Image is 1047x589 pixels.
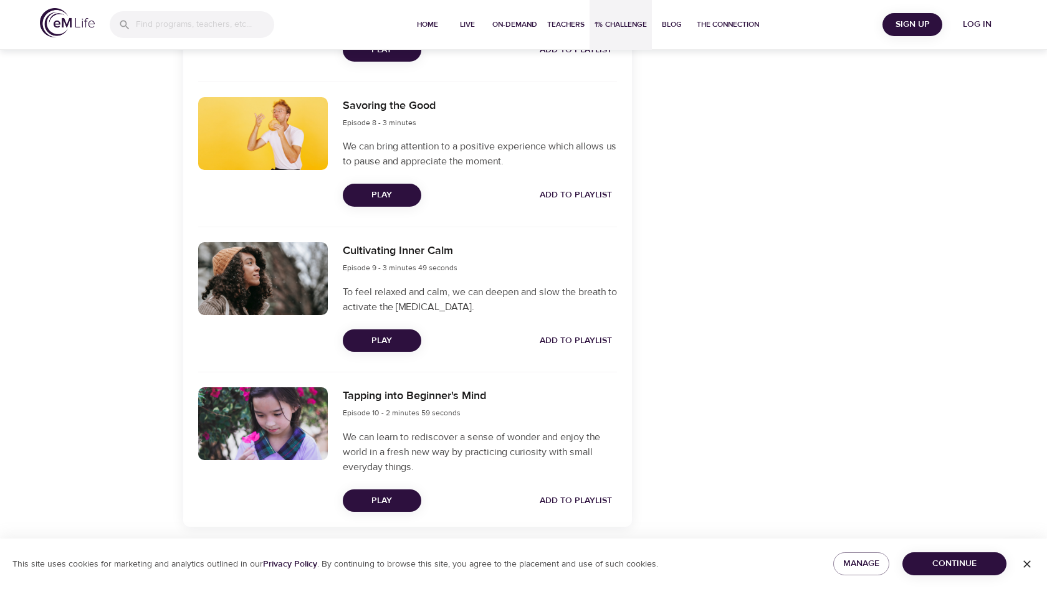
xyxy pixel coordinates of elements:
button: Play [343,39,421,62]
h6: Savoring the Good [343,97,436,115]
span: Live [452,18,482,31]
span: The Connection [697,18,759,31]
span: Episode 8 - 3 minutes [343,118,416,128]
span: Add to Playlist [540,493,612,509]
button: Play [343,489,421,512]
button: Add to Playlist [535,489,617,512]
button: Manage [833,552,889,575]
button: Play [343,184,421,207]
button: Sign Up [882,13,942,36]
span: Continue [912,556,997,572]
span: Blog [657,18,687,31]
button: Log in [947,13,1007,36]
h6: Cultivating Inner Calm [343,242,457,260]
span: Sign Up [887,17,937,32]
img: logo [40,8,95,37]
span: Add to Playlist [540,333,612,349]
span: 1% Challenge [595,18,647,31]
span: Teachers [547,18,585,31]
h6: Tapping into Beginner's Mind [343,387,486,405]
button: Play [343,329,421,352]
span: Add to Playlist [540,42,612,58]
span: Manage [843,556,879,572]
button: Continue [902,552,1006,575]
span: Add to Playlist [540,187,612,203]
span: Play [353,493,411,509]
p: We can bring attention to a positive experience which allows us to pause and appreciate the moment. [343,139,617,169]
input: Find programs, teachers, etc... [136,11,274,38]
span: Play [353,187,411,203]
a: Privacy Policy [263,558,317,570]
span: Episode 10 - 2 minutes 59 seconds [343,408,461,418]
button: Add to Playlist [535,329,617,352]
span: Episode 9 - 3 minutes 49 seconds [343,263,457,273]
p: We can learn to rediscover a sense of wonder and enjoy the world in a fresh new way by practicing... [343,430,617,474]
span: Play [353,333,411,349]
span: On-Demand [492,18,537,31]
button: Add to Playlist [535,39,617,62]
span: Home [413,18,442,31]
p: To feel relaxed and calm, we can deepen and slow the breath to activate the [MEDICAL_DATA]. [343,285,617,314]
button: Add to Playlist [535,184,617,207]
span: Log in [952,17,1002,32]
span: Play [353,42,411,58]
